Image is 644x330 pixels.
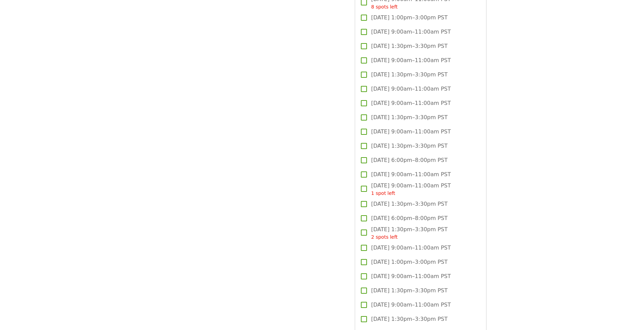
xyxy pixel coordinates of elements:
span: [DATE] 9:00am–11:00am PST [371,301,451,309]
span: [DATE] 6:00pm–8:00pm PST [371,156,447,164]
span: [DATE] 1:30pm–3:30pm PST [371,142,447,150]
span: [DATE] 9:00am–11:00am PST [371,128,451,136]
span: [DATE] 1:30pm–3:30pm PST [371,71,447,79]
span: [DATE] 1:30pm–3:30pm PST [371,225,447,241]
span: [DATE] 9:00am–11:00am PST [371,56,451,65]
span: [DATE] 9:00am–11:00am PST [371,272,451,280]
span: [DATE] 6:00pm–8:00pm PST [371,214,447,222]
span: 2 spots left [371,234,398,240]
span: [DATE] 9:00am–11:00am PST [371,182,451,197]
span: [DATE] 1:30pm–3:30pm PST [371,287,447,295]
span: [DATE] 1:30pm–3:30pm PST [371,42,447,50]
span: [DATE] 9:00am–11:00am PST [371,85,451,93]
span: [DATE] 9:00am–11:00am PST [371,244,451,252]
span: [DATE] 9:00am–11:00am PST [371,99,451,107]
span: [DATE] 1:00pm–3:00pm PST [371,14,447,22]
span: 1 spot left [371,190,395,196]
span: [DATE] 1:30pm–3:30pm PST [371,315,447,323]
span: [DATE] 1:30pm–3:30pm PST [371,200,447,208]
span: [DATE] 1:00pm–3:00pm PST [371,258,447,266]
span: 8 spots left [371,4,398,10]
span: [DATE] 1:30pm–3:30pm PST [371,113,447,122]
span: [DATE] 9:00am–11:00am PST [371,28,451,36]
span: [DATE] 9:00am–11:00am PST [371,170,451,179]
